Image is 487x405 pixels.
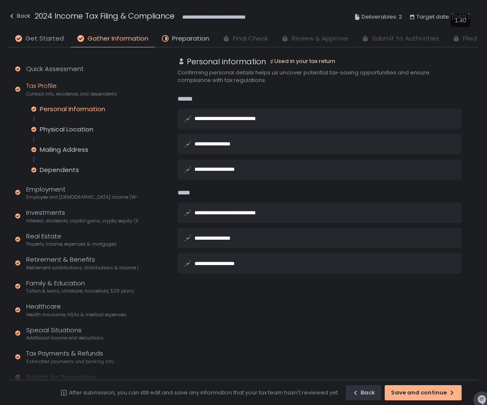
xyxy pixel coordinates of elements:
[26,208,138,224] div: Investments
[26,358,114,365] span: Estimated payments and banking info
[172,34,209,44] span: Preparation
[40,105,105,113] div: Personal Information
[26,81,117,97] div: Tax Profile
[178,69,462,84] div: Confirming personal details helps us uncover potential tax-saving opportunities and ensure compli...
[26,326,104,342] div: Special Situations
[26,312,126,318] span: Health insurance, HSAs & medical expenses
[26,185,138,201] div: Employment
[69,389,339,397] div: After submission, you can still edit and save any information that your tax team hasn't reviewed ...
[35,10,175,22] h1: 2024 Income Tax Filing & Compliance
[416,12,470,22] span: Target date: [DATE]
[26,349,114,365] div: Tax Payments & Refunds
[8,11,30,21] div: Back
[40,145,88,154] div: Mailing Address
[26,302,126,318] div: Healthcare
[346,385,381,400] button: Back
[26,64,84,74] div: Quick Assessment
[352,389,375,397] div: Back
[269,57,335,65] div: Used in your tax return
[26,91,117,97] span: Contact info, residence, and dependents
[26,218,138,224] span: Interest, dividends, capital gains, crypto, equity (1099s, K-1s)
[26,335,104,341] span: Additional income and deductions
[88,34,148,44] span: Gather Information
[26,194,138,200] span: Employee and [DEMOGRAPHIC_DATA] income (W-2s)
[233,34,268,44] span: Final Check
[8,10,30,24] button: Back
[26,279,134,295] div: Family & Education
[361,12,402,22] span: Deliverables: 2
[463,34,477,44] span: Filed
[26,255,138,271] div: Retirement & Benefits
[391,389,455,397] div: Save and continue
[40,125,93,134] div: Physical Location
[292,34,348,44] span: Review & Approve
[25,34,64,44] span: Get Started
[372,34,439,44] span: Submit to Authorities
[187,56,266,67] h1: Personal information
[385,385,462,400] button: Save and continue
[26,372,96,382] div: Submit for Preparation
[26,288,134,294] span: Tuition & loans, childcare, household, 529 plans
[26,232,117,248] div: Real Estate
[40,166,79,174] div: Dependents
[26,241,117,247] span: Property income, expenses & mortgages
[26,265,138,271] span: Retirement contributions, distributions & income (1099-R, 5498)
